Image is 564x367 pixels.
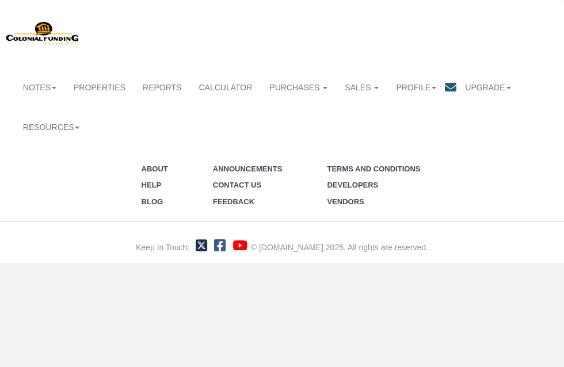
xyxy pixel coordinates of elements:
[14,75,65,100] a: Notes
[213,181,261,189] a: Contact Us
[142,165,168,173] a: About
[456,75,519,100] a: Upgrade
[65,75,134,100] a: Properties
[213,197,254,206] a: Feedback
[387,75,445,100] a: Profile
[261,75,336,100] a: Purchases
[327,165,420,173] a: Terms and Conditions
[134,75,190,100] a: Reports
[251,242,428,253] div: © [DOMAIN_NAME] 2025. All rights are reserved.
[136,242,189,253] div: Keep In Touch:
[336,75,387,100] a: Sales
[142,181,162,189] a: Help
[14,114,89,140] a: Resources
[190,75,261,100] a: Calculator
[213,165,283,173] a: Announcements
[327,197,364,206] a: Vendors
[142,197,163,206] a: Blog
[327,181,378,189] a: Developers
[6,21,79,45] img: 579666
